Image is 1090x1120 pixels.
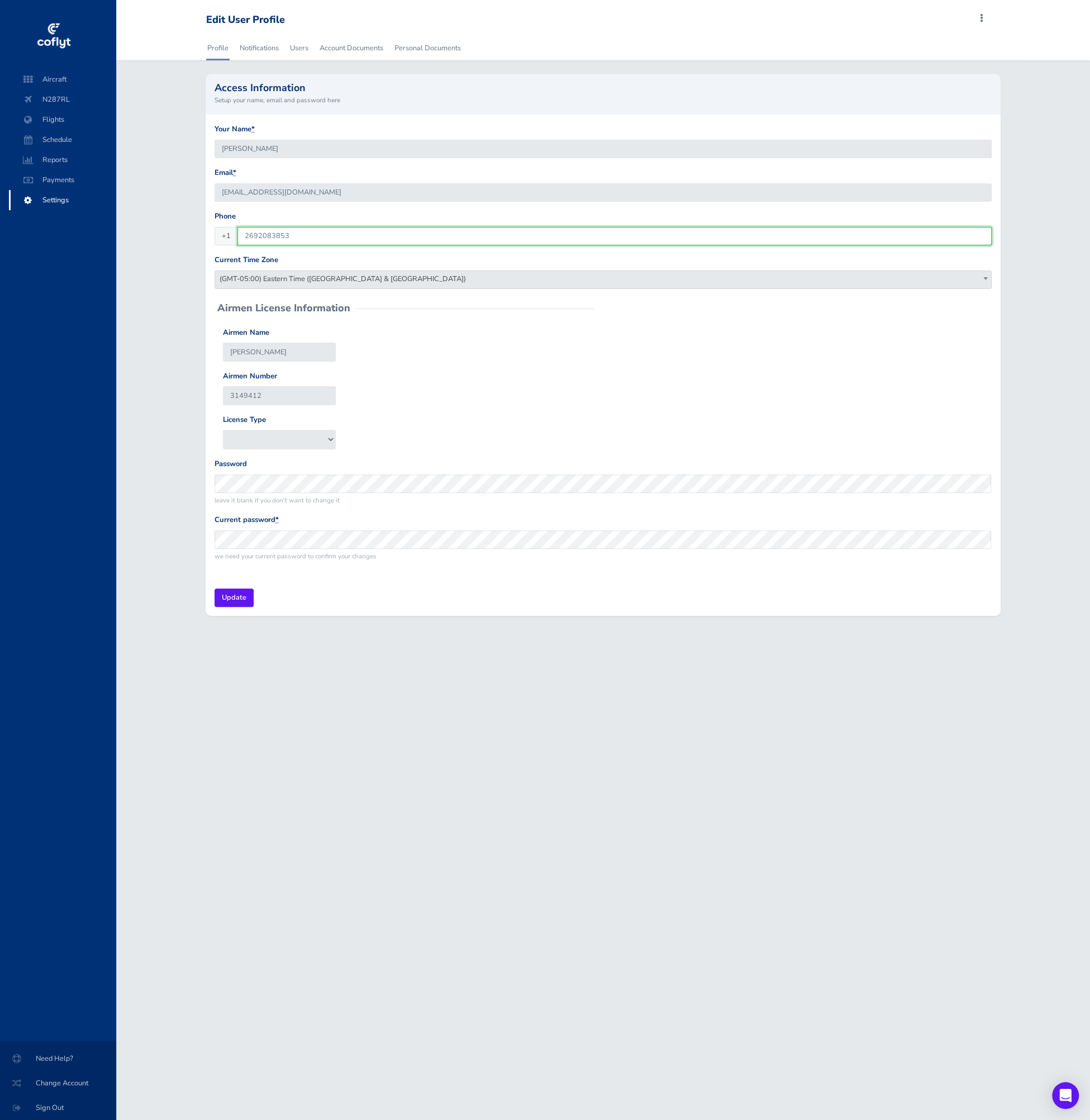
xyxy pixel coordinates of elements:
[215,95,992,105] small: Setup your name, email and password here
[20,110,105,130] span: Flights
[20,190,105,210] span: Settings
[20,170,105,190] span: Payments
[20,130,105,150] span: Schedule
[289,36,310,60] a: Users
[215,167,236,179] label: Email
[223,327,269,339] label: Airmen Name
[215,551,992,561] small: we need your current password to confirm your changes
[215,254,278,266] label: Current Time Zone
[215,83,992,93] h2: Access Information
[217,303,350,313] h2: Airmen License Information
[275,515,279,525] abbr: required
[223,371,277,382] label: Airmen Number
[206,36,230,60] a: Profile
[215,227,238,245] span: +1
[35,20,72,53] img: coflyt logo
[20,150,105,170] span: Reports
[215,514,279,526] label: Current password
[223,414,266,426] label: License Type
[13,1048,103,1069] span: Need Help?
[13,1073,103,1093] span: Change Account
[215,124,255,135] label: Your Name
[233,168,236,178] abbr: required
[393,36,462,60] a: Personal Documents
[215,271,991,287] span: (GMT-05:00) Eastern Time (US & Canada)
[13,1098,103,1118] span: Sign Out
[251,124,255,134] abbr: required
[215,211,236,222] label: Phone
[20,69,105,89] span: Aircraft
[215,589,254,607] input: Update
[206,14,285,26] div: Edit User Profile
[215,270,992,289] span: (GMT-05:00) Eastern Time (US & Canada)
[318,36,384,60] a: Account Documents
[20,89,105,110] span: N287RL
[1052,1082,1079,1109] div: Open Intercom Messenger
[215,495,992,505] small: leave it blank if you don't want to change it
[239,36,280,60] a: Notifications
[215,458,247,470] label: Password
